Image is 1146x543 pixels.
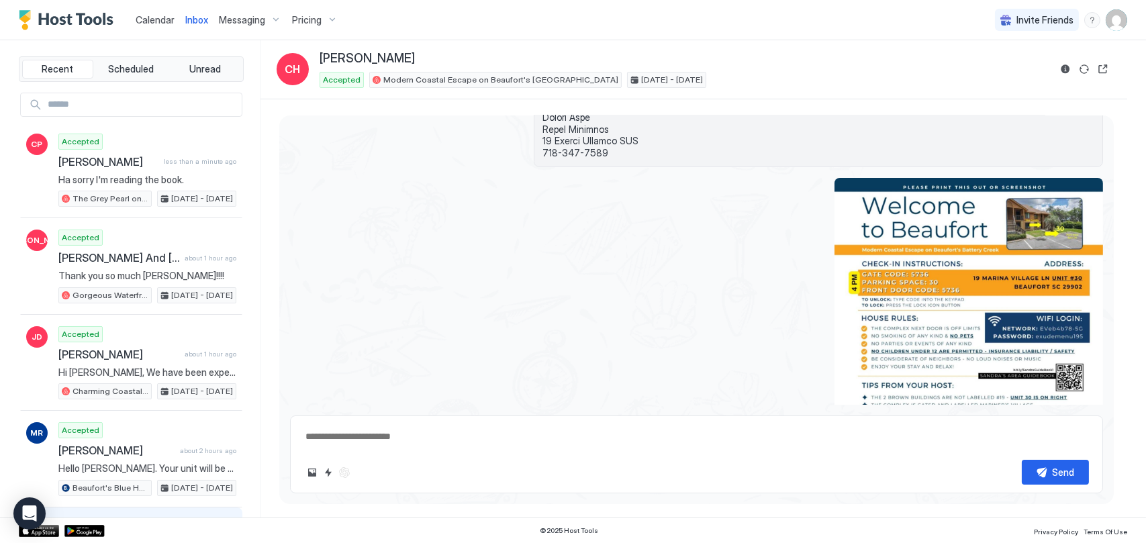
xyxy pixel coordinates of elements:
a: App Store [19,525,59,537]
span: [PERSON_NAME] [4,234,70,246]
span: Accepted [323,74,361,86]
div: User profile [1106,9,1127,31]
span: Inbox [185,14,208,26]
span: Privacy Policy [1034,528,1078,536]
div: menu [1084,12,1100,28]
span: Recent [42,63,73,75]
span: © 2025 Host Tools [540,526,599,535]
span: Accepted [62,232,99,244]
span: Hello [PERSON_NAME]. Your unit will be ready at 2PM for check-in! [58,462,236,475]
span: [PERSON_NAME] And [PERSON_NAME] [58,251,179,264]
span: Scheduled [109,63,154,75]
button: Unread [169,60,240,79]
span: Terms Of Use [1084,528,1127,536]
span: Modern Coastal Escape on Beaufort's [GEOGRAPHIC_DATA] [383,74,618,86]
div: View image [834,178,1103,526]
span: Charming Coastal Casa on Beaufort's [GEOGRAPHIC_DATA] [73,385,148,397]
span: Unread [189,63,221,75]
span: CH [285,61,301,77]
span: Accepted [62,136,99,148]
span: [PERSON_NAME] [58,444,175,457]
button: Scheduled [96,60,167,79]
button: Sync reservation [1076,61,1092,77]
span: Accepted [62,424,99,436]
span: [DATE] - [DATE] [171,289,233,301]
a: Calendar [136,13,175,27]
div: tab-group [19,56,244,82]
span: [PERSON_NAME] [320,51,415,66]
span: CP [32,138,43,150]
span: Thank you so much [PERSON_NAME]!!!! [58,270,236,282]
span: about 1 hour ago [185,254,236,262]
button: Recent [22,60,93,79]
span: Accepted [62,328,99,340]
span: JD [32,331,42,343]
a: Terms Of Use [1084,524,1127,538]
span: Gorgeous Waterfront [GEOGRAPHIC_DATA] Retreat [73,289,148,301]
span: [DATE] - [DATE] [641,74,703,86]
span: [DATE] - [DATE] [171,385,233,397]
span: [PERSON_NAME] [58,348,179,361]
span: about 2 hours ago [180,446,236,455]
span: Pricing [292,14,322,26]
button: Send [1022,460,1089,485]
span: less than a minute ago [164,157,236,166]
span: [DATE] - [DATE] [171,482,233,494]
span: about 1 hour ago [185,350,236,358]
input: Input Field [42,93,242,116]
a: Privacy Policy [1034,524,1078,538]
span: Invite Friends [1016,14,1073,26]
span: Ha sorry I'm reading the book. [58,174,236,186]
span: Calendar [136,14,175,26]
div: Send [1053,465,1075,479]
span: [DATE] - [DATE] [171,193,233,205]
a: Google Play Store [64,525,105,537]
button: Reservation information [1057,61,1073,77]
button: Open reservation [1095,61,1111,77]
span: The Grey Pearl on Port Royal's [GEOGRAPHIC_DATA] [73,193,148,205]
a: Host Tools Logo [19,10,120,30]
span: Beaufort's Blue Heron Hideaway on [GEOGRAPHIC_DATA] [73,482,148,494]
a: Inbox [185,13,208,27]
span: MR [31,427,44,439]
span: [PERSON_NAME] [58,155,158,168]
span: Hi [PERSON_NAME], We have been experiencing intermittent issues with the door keypad to access th... [58,366,236,379]
span: Messaging [219,14,265,26]
button: Quick reply [320,464,336,481]
div: Open Intercom Messenger [13,497,46,530]
button: Upload image [304,464,320,481]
